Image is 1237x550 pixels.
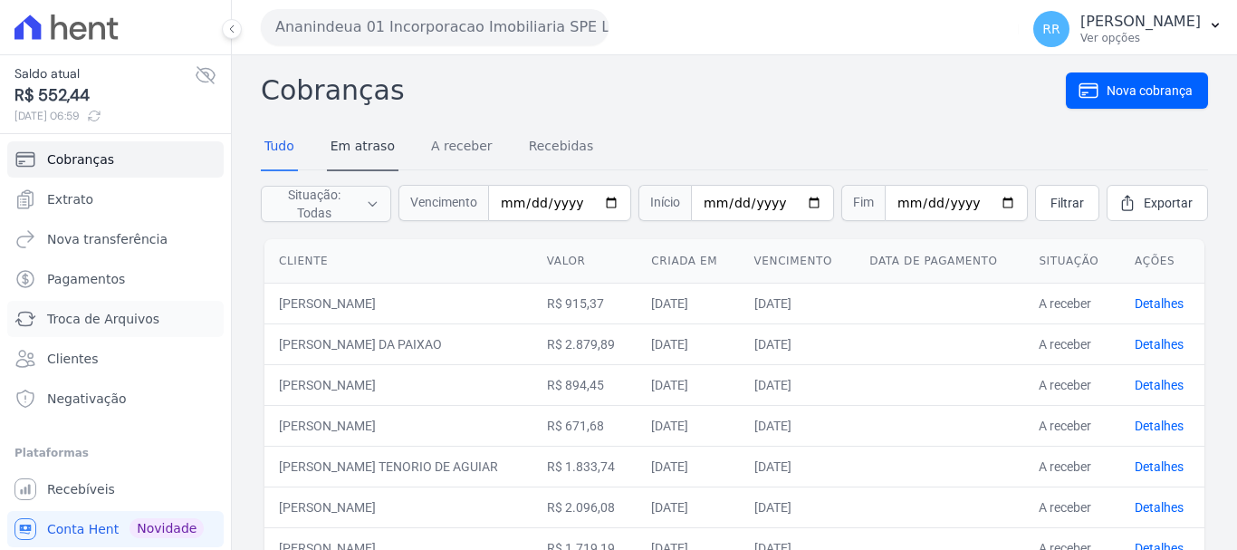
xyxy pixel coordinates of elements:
span: Conta Hent [47,520,119,538]
td: [PERSON_NAME] DA PAIXAO [264,323,532,364]
td: A receber [1024,364,1120,405]
a: Clientes [7,341,224,377]
th: Vencimento [740,239,856,284]
td: A receber [1024,487,1120,527]
button: Ananindeua 01 Incorporacao Imobiliaria SPE LTDA [261,9,609,45]
a: Tudo [261,124,298,171]
span: Filtrar [1050,194,1084,212]
td: [DATE] [740,283,856,323]
td: A receber [1024,323,1120,364]
span: Situação: Todas [273,186,355,222]
th: Valor [532,239,638,284]
a: Filtrar [1035,185,1099,221]
td: R$ 1.833,74 [532,446,638,487]
a: Nova cobrança [1066,72,1208,109]
span: Início [638,185,691,221]
span: Negativação [47,390,127,408]
td: [PERSON_NAME] [264,283,532,323]
h2: Cobranças [261,70,1066,111]
td: [DATE] [740,446,856,487]
a: A receber [427,124,496,171]
td: [DATE] [637,323,739,364]
span: Nova transferência [47,230,168,248]
td: [DATE] [637,487,739,527]
a: Detalhes [1135,296,1184,311]
a: Troca de Arquivos [7,301,224,337]
span: Novidade [129,518,204,538]
p: Ver opções [1080,31,1201,45]
th: Data de pagamento [855,239,1024,284]
td: R$ 671,68 [532,405,638,446]
td: [DATE] [740,323,856,364]
a: Detalhes [1135,459,1184,474]
span: Extrato [47,190,93,208]
td: [DATE] [740,487,856,527]
a: Detalhes [1135,378,1184,392]
a: Recebíveis [7,471,224,507]
span: Pagamentos [47,270,125,288]
td: [DATE] [637,405,739,446]
td: A receber [1024,446,1120,487]
a: Detalhes [1135,500,1184,515]
a: Detalhes [1135,419,1184,433]
span: Exportar [1144,194,1193,212]
a: Pagamentos [7,261,224,297]
span: Recebíveis [47,480,115,498]
td: [DATE] [637,283,739,323]
span: Fim [841,185,885,221]
a: Detalhes [1135,337,1184,352]
p: [PERSON_NAME] [1080,13,1201,31]
button: Situação: Todas [261,186,391,222]
td: A receber [1024,405,1120,446]
td: [DATE] [637,446,739,487]
a: Recebidas [525,124,598,171]
td: R$ 894,45 [532,364,638,405]
span: Nova cobrança [1107,82,1193,100]
div: Plataformas [14,442,216,464]
th: Criada em [637,239,739,284]
td: [DATE] [740,364,856,405]
td: R$ 2.879,89 [532,323,638,364]
a: Exportar [1107,185,1208,221]
td: A receber [1024,283,1120,323]
span: Troca de Arquivos [47,310,159,328]
button: RR [PERSON_NAME] Ver opções [1019,4,1237,54]
span: Cobranças [47,150,114,169]
td: R$ 2.096,08 [532,487,638,527]
td: [DATE] [637,364,739,405]
a: Nova transferência [7,221,224,257]
td: [PERSON_NAME] [264,487,532,527]
span: R$ 552,44 [14,83,195,108]
span: Saldo atual [14,64,195,83]
span: [DATE] 06:59 [14,108,195,124]
a: Conta Hent Novidade [7,511,224,547]
a: Cobranças [7,141,224,178]
td: [PERSON_NAME] [264,405,532,446]
td: [PERSON_NAME] TENORIO DE AGUIAR [264,446,532,487]
a: Em atraso [327,124,398,171]
span: Vencimento [398,185,488,221]
a: Negativação [7,381,224,417]
td: [DATE] [740,405,856,446]
th: Situação [1024,239,1120,284]
span: Clientes [47,350,98,368]
th: Cliente [264,239,532,284]
th: Ações [1120,239,1204,284]
td: [PERSON_NAME] [264,364,532,405]
td: R$ 915,37 [532,283,638,323]
span: RR [1042,23,1060,35]
a: Extrato [7,181,224,217]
